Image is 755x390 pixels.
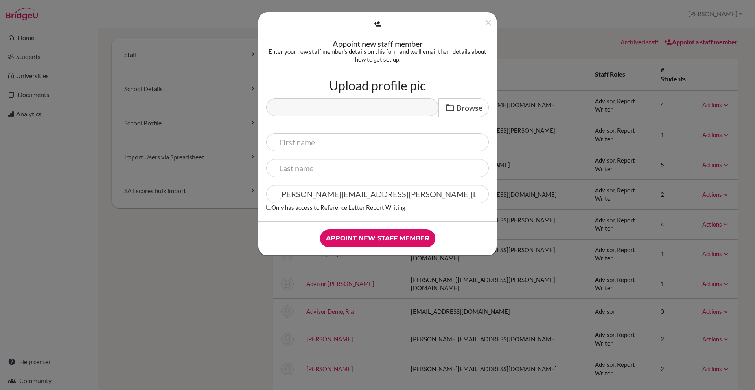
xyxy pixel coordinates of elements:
[457,103,482,112] span: Browse
[266,159,489,177] input: Last name
[266,40,489,48] div: Appoint new staff member
[266,133,489,151] input: First name
[329,79,426,92] label: Upload profile pic
[266,203,405,211] label: Only has access to Reference Letter Report Writing
[320,229,435,247] input: Appoint new staff member
[266,205,271,210] input: Only has access to Reference Letter Report Writing
[266,48,489,63] div: Enter your new staff member's details on this form and we'll email them details about how to get ...
[266,185,489,203] input: Email
[483,18,493,31] button: Close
